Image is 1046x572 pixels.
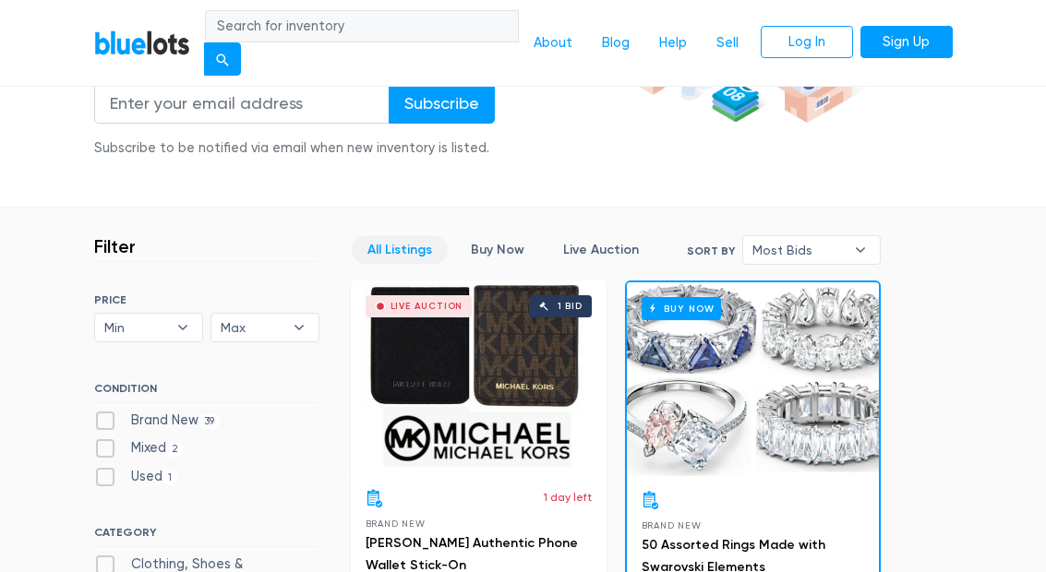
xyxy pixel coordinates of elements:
[198,415,221,430] span: 39
[702,26,753,61] a: Sell
[162,471,178,486] span: 1
[687,244,735,260] label: Sort By
[94,527,319,547] h6: CATEGORY
[94,468,178,488] label: Used
[389,83,495,125] input: Subscribe
[351,281,607,475] a: Live Auction 1 bid
[94,294,319,307] h6: PRICE
[860,26,953,59] a: Sign Up
[94,383,319,403] h6: CONDITION
[94,439,185,459] label: Mixed
[519,26,587,61] a: About
[558,303,583,312] div: 1 bid
[391,303,463,312] div: Live Auction
[644,26,702,61] a: Help
[627,283,879,477] a: Buy Now
[544,490,592,506] p: 1 day left
[455,236,540,265] a: Buy Now
[166,443,185,458] span: 2
[94,236,136,258] h3: Filter
[761,26,853,59] a: Log In
[94,30,190,56] a: BlueLots
[94,411,221,432] label: Brand New
[205,10,519,43] input: Search for inventory
[642,521,702,531] span: Brand New
[352,236,448,265] a: All Listings
[547,236,655,265] a: Live Auction
[642,298,722,321] h6: Buy Now
[94,139,495,160] div: Subscribe to be notified via email when new inventory is listed.
[94,83,390,125] input: Enter your email address
[366,519,426,530] span: Brand New
[587,26,644,61] a: Blog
